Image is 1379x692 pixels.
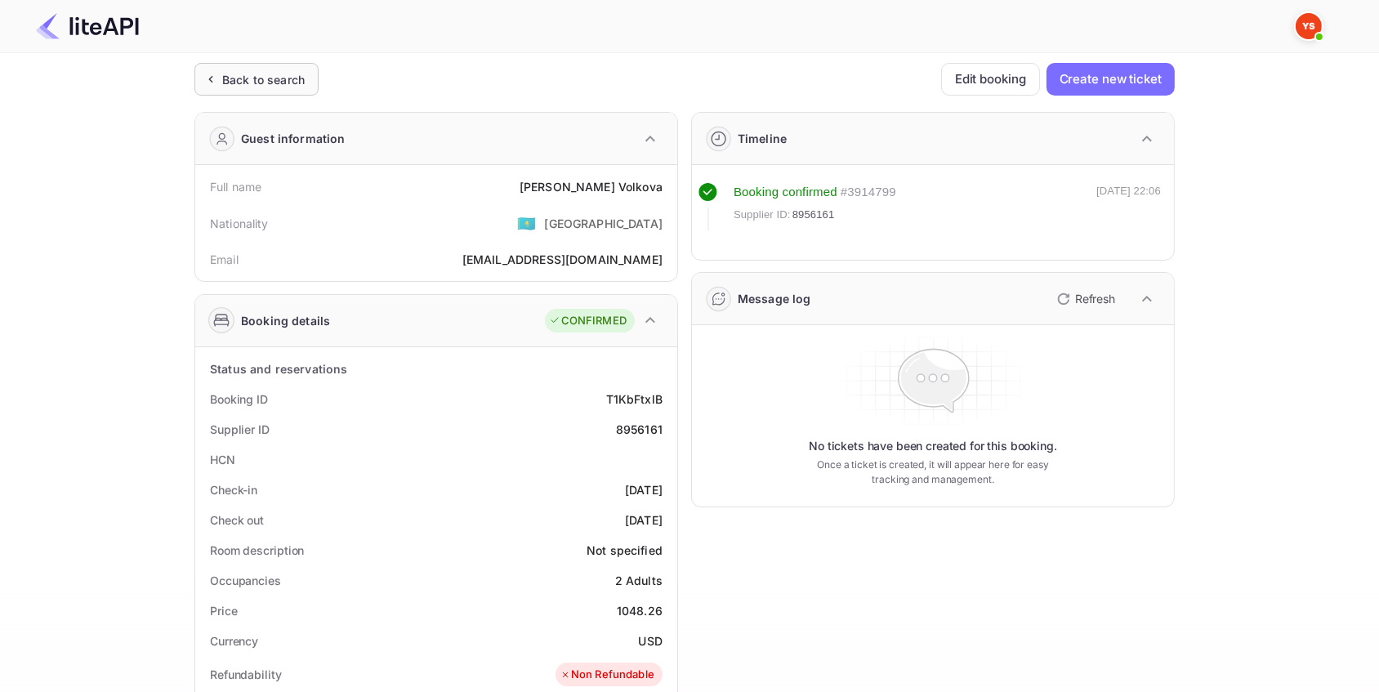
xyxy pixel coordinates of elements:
[210,451,235,468] div: HCN
[549,313,627,329] div: CONFIRMED
[210,215,269,232] div: Nationality
[210,602,238,619] div: Price
[1096,183,1161,230] div: [DATE] 22:06
[241,312,330,329] div: Booking details
[1047,63,1175,96] button: Create new ticket
[210,666,282,683] div: Refundability
[210,511,264,529] div: Check out
[210,481,257,498] div: Check-in
[36,13,139,39] img: LiteAPI Logo
[804,458,1062,487] p: Once a ticket is created, it will appear here for easy tracking and management.
[222,71,305,88] div: Back to search
[520,178,663,195] div: [PERSON_NAME] Volkova
[617,602,663,619] div: 1048.26
[734,183,837,202] div: Booking confirmed
[616,421,663,438] div: 8956161
[625,511,663,529] div: [DATE]
[606,391,663,408] div: T1KbFtxlB
[809,438,1057,454] p: No tickets have been created for this booking.
[941,63,1040,96] button: Edit booking
[1075,290,1115,307] p: Refresh
[639,632,663,650] div: USD
[210,178,261,195] div: Full name
[210,542,304,559] div: Room description
[841,183,896,202] div: # 3914799
[241,130,346,147] div: Guest information
[1296,13,1322,39] img: Yandex Support
[734,207,791,223] span: Supplier ID:
[210,421,270,438] div: Supplier ID
[210,632,258,650] div: Currency
[544,215,663,232] div: [GEOGRAPHIC_DATA]
[615,572,663,589] div: 2 Adults
[462,251,663,268] div: [EMAIL_ADDRESS][DOMAIN_NAME]
[517,208,536,238] span: United States
[625,481,663,498] div: [DATE]
[738,130,787,147] div: Timeline
[1047,286,1122,312] button: Refresh
[210,251,239,268] div: Email
[210,572,281,589] div: Occupancies
[587,542,663,559] div: Not specified
[792,207,835,223] span: 8956161
[738,290,811,307] div: Message log
[560,667,654,683] div: Non Refundable
[210,360,347,377] div: Status and reservations
[210,391,268,408] div: Booking ID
